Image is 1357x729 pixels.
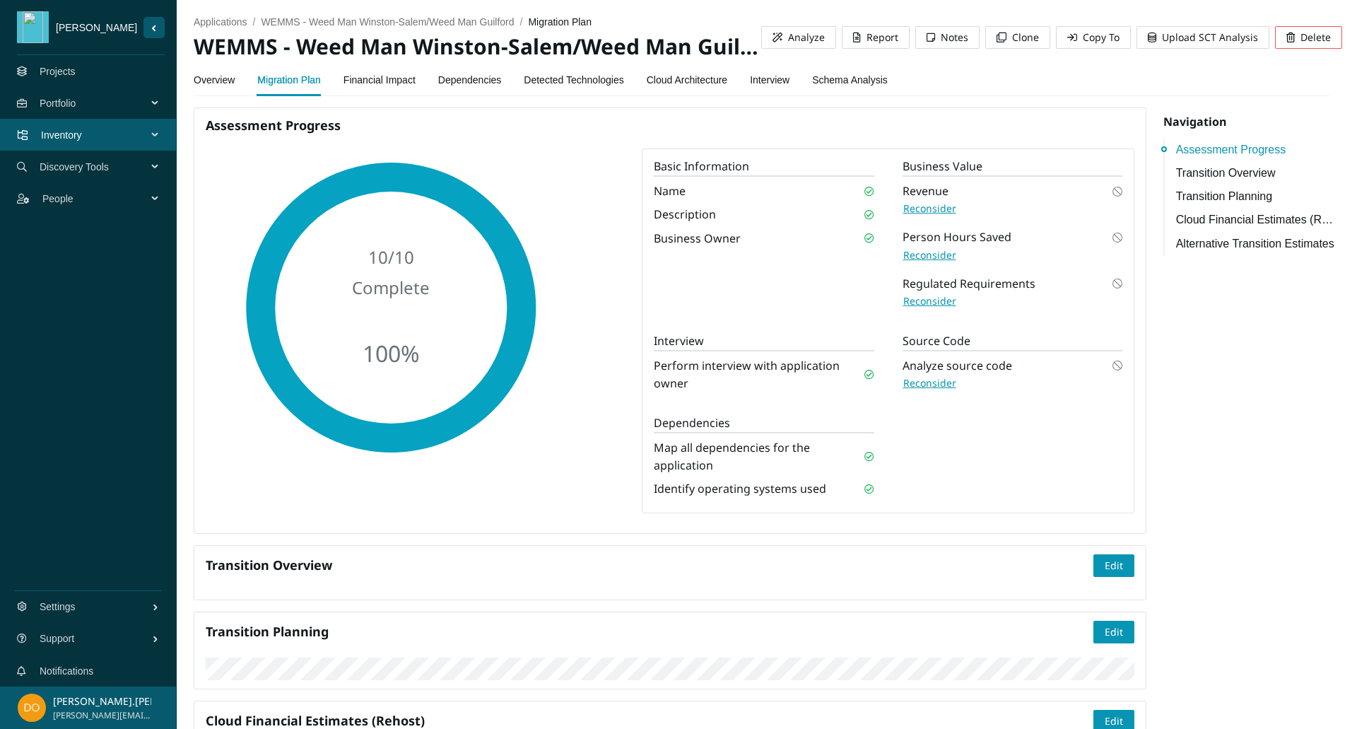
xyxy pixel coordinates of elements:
button: Upload SCT Analysis [1136,26,1269,49]
a: Overview [194,66,235,94]
button: Delete [1275,26,1342,49]
span: Business Owner [654,230,741,247]
span: Inventory [41,114,153,156]
span: Identify operating systems used [654,480,826,498]
span: Business Value [903,158,1122,177]
span: Settings [40,585,152,628]
span: Basic Information [654,158,874,177]
button: Report [842,26,910,49]
button: Reconsider [903,293,957,310]
a: Assessment Progress [1176,141,1339,158]
span: migration plan [528,16,592,28]
button: Reconsider [903,200,957,217]
button: Reconsider [903,375,957,392]
h4: Transition Overview [206,556,1093,574]
span: Regulated Requirements [903,275,1035,293]
span: Delete [1300,30,1331,45]
a: Schema Analysis [812,66,888,94]
button: Analyze [761,26,836,49]
span: Edit [1105,713,1123,729]
span: Analyze [788,30,825,45]
span: Report [867,30,898,45]
a: WEMMS - Weed Man Winston-Salem/Weed Man Guilford [261,16,514,28]
span: Dependencies [654,415,874,433]
span: Edit [1105,624,1123,640]
span: Support [40,617,152,660]
img: fc4c020ee9766696075f99ae3046ffd7 [18,694,46,722]
span: Reconsider [903,247,956,263]
a: Cloud Architecture [647,66,727,94]
a: Notifications [40,665,93,677]
span: / [520,16,523,28]
span: Person Hours Saved [903,228,1011,246]
button: Notes [915,26,980,49]
a: applications [194,16,247,28]
h4: Transition Planning [206,623,1093,641]
button: Edit [1093,554,1134,577]
h2: WEMMS - Weed Man Winston-Salem/Weed Man Guilford [194,33,761,62]
a: Interview [750,66,789,94]
span: Reconsider [903,375,956,391]
a: Cloud Financial Estimates (Rehost) [1176,211,1339,228]
a: Projects [40,66,76,77]
span: Reconsider [903,201,956,216]
span: Map all dependencies for the application [654,439,864,474]
span: / [253,16,256,28]
span: Copy To [1083,30,1120,45]
span: Edit [1105,558,1123,573]
span: Name [654,182,686,200]
span: People [42,177,153,220]
span: Clone [1012,30,1039,45]
span: [PERSON_NAME][EMAIL_ADDRESS][PERSON_NAME][DOMAIN_NAME] [53,709,151,723]
h4: Assessment Progress [206,117,1134,134]
a: Dependencies [438,66,502,94]
span: Perform interview with application owner [654,357,864,392]
a: Migration Plan [257,66,321,94]
span: Notes [941,30,968,45]
span: Discovery Tools [40,146,153,188]
span: Interview [654,333,874,351]
text: 10 / 10 [368,245,414,269]
p: [PERSON_NAME].[PERSON_NAME] [53,694,151,709]
span: Reconsider [903,293,956,309]
span: Portfolio [40,82,153,124]
text: 100 % [363,338,420,368]
a: Detected Technologies [524,66,623,94]
a: Financial Impact [343,66,416,94]
button: Copy To [1056,26,1131,49]
a: Alternative Transition Estimates [1176,235,1339,252]
button: Reconsider [903,247,957,264]
img: weed.png [20,11,46,43]
span: Description [654,206,716,223]
a: Transition Overview [1176,164,1339,182]
button: Clone [985,26,1050,49]
span: Revenue [903,182,948,200]
strong: Navigation [1163,114,1226,129]
button: Edit [1093,621,1134,643]
span: Upload SCT Analysis [1162,30,1258,45]
a: Transition Planning [1176,187,1339,205]
text: Complete [353,276,430,299]
span: [PERSON_NAME] [49,20,143,35]
span: Source Code [903,333,1122,351]
span: Analyze source code [903,357,1012,375]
